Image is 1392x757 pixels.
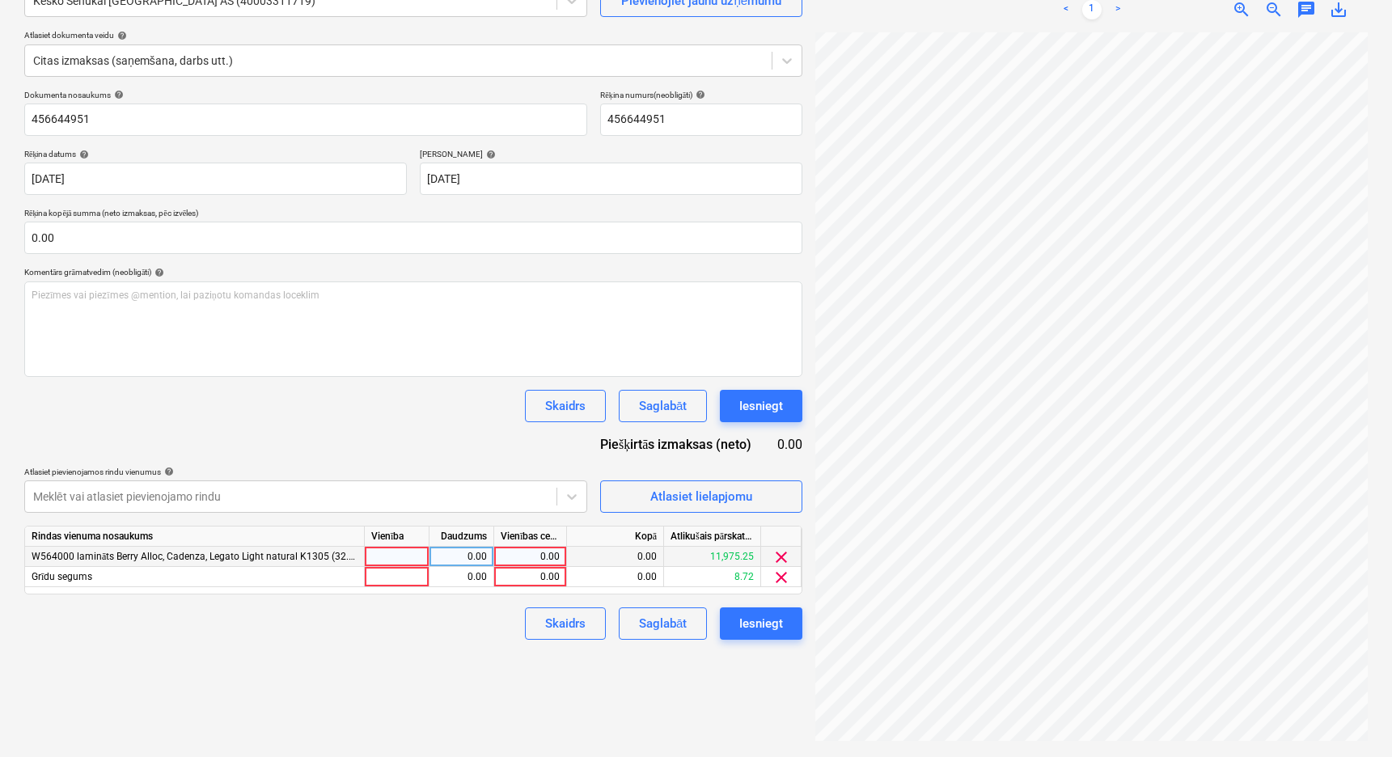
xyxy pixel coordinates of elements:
span: help [161,467,174,476]
input: Rēķina datums nav norādīts [24,163,407,195]
span: help [111,90,124,99]
input: Rēķina kopējā summa (neto izmaksas, pēc izvēles) [24,222,802,254]
div: Saglabāt [639,613,687,634]
div: Vienības cena [494,527,567,547]
span: help [114,31,127,40]
input: Dokumenta nosaukums [24,104,587,136]
span: W564000 lamināts Berry Alloc, Cadenza, Legato Light natural K1305 (32.klase, 8mm) [32,551,402,562]
p: Rēķina kopējā summa (neto izmaksas, pēc izvēles) [24,208,802,222]
div: Piešķirtās izmaksas (neto) [587,435,777,454]
input: Rēķina numurs [600,104,802,136]
button: Atlasiet lielapjomu [600,480,802,513]
button: Skaidrs [525,390,606,422]
div: Atlasiet dokumenta veidu [24,30,802,40]
div: 0.00 [436,567,487,587]
span: help [76,150,89,159]
div: 0.00 [436,547,487,567]
div: 0.00 [501,567,560,587]
span: clear [772,568,791,587]
div: Daudzums [429,527,494,547]
div: 0.00 [567,547,664,567]
iframe: Chat Widget [1311,679,1392,757]
div: Skaidrs [545,613,586,634]
button: Iesniegt [720,607,802,640]
div: Rēķina datums [24,149,407,159]
div: Skaidrs [545,395,586,417]
button: Iesniegt [720,390,802,422]
div: Saglabāt [639,395,687,417]
div: 0.00 [777,435,802,454]
div: 0.00 [501,547,560,567]
span: help [692,90,705,99]
button: Skaidrs [525,607,606,640]
div: Iesniegt [739,395,783,417]
span: help [151,268,164,277]
div: 8.72 [664,567,761,587]
div: 11,975.25 [664,547,761,567]
div: [PERSON_NAME] [420,149,802,159]
input: Izpildes datums nav norādīts [420,163,802,195]
button: Saglabāt [619,390,707,422]
div: Dokumenta nosaukums [24,90,587,100]
div: Iesniegt [739,613,783,634]
div: Rindas vienuma nosaukums [25,527,365,547]
div: Rēķina numurs (neobligāti) [600,90,802,100]
div: Atlasiet lielapjomu [650,486,752,507]
div: Komentārs grāmatvedim (neobligāti) [24,267,802,277]
div: Atlikušais pārskatītais budžets [664,527,761,547]
div: Vienība [365,527,429,547]
div: 0.00 [567,567,664,587]
span: help [483,150,496,159]
div: Atlasiet pievienojamos rindu vienumus [24,467,587,477]
span: Grīdu segums [32,571,92,582]
button: Saglabāt [619,607,707,640]
div: Kopā [567,527,664,547]
span: clear [772,548,791,567]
